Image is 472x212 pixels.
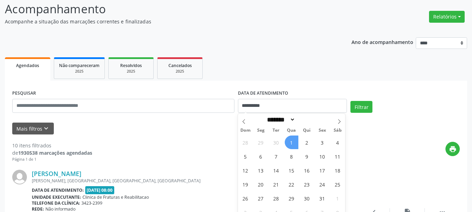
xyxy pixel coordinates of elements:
[239,191,252,205] span: Outubro 26, 2025
[59,69,100,74] div: 2025
[449,145,457,153] i: print
[351,37,413,46] p: Ano de acompanhamento
[5,0,328,18] p: Acompanhamento
[331,191,344,205] span: Novembro 1, 2025
[12,88,36,99] label: PESQUISAR
[315,191,329,205] span: Outubro 31, 2025
[239,149,252,163] span: Outubro 5, 2025
[32,200,80,206] b: Telefone da clínica:
[254,163,268,177] span: Outubro 13, 2025
[254,136,268,149] span: Setembro 29, 2025
[32,206,44,212] b: Rede:
[5,18,328,25] p: Acompanhe a situação das marcações correntes e finalizadas
[114,69,148,74] div: 2025
[269,177,283,191] span: Outubro 21, 2025
[239,136,252,149] span: Setembro 28, 2025
[350,101,372,113] button: Filtrar
[16,63,39,68] span: Agendados
[254,149,268,163] span: Outubro 6, 2025
[239,177,252,191] span: Outubro 19, 2025
[82,194,149,200] span: Clinica de Fraturas e Reabilitacao
[269,163,283,177] span: Outubro 14, 2025
[253,128,268,133] span: Seg
[314,128,330,133] span: Sex
[238,128,253,133] span: Dom
[331,163,344,177] span: Outubro 18, 2025
[120,63,142,68] span: Resolvidos
[295,116,318,123] input: Year
[331,149,344,163] span: Outubro 11, 2025
[315,177,329,191] span: Outubro 24, 2025
[32,194,81,200] b: Unidade executante:
[168,63,192,68] span: Cancelados
[445,142,460,156] button: print
[85,186,115,194] span: [DATE] 08:00
[429,11,465,23] button: Relatórios
[12,142,92,149] div: 10 itens filtrados
[238,88,288,99] label: DATA DE ATENDIMENTO
[268,128,284,133] span: Ter
[162,69,197,74] div: 2025
[315,149,329,163] span: Outubro 10, 2025
[300,136,314,149] span: Outubro 2, 2025
[32,170,81,177] a: [PERSON_NAME]
[42,125,50,132] i: keyboard_arrow_down
[12,156,92,162] div: Página 1 de 1
[269,136,283,149] span: Setembro 30, 2025
[285,191,298,205] span: Outubro 29, 2025
[300,191,314,205] span: Outubro 30, 2025
[81,200,102,206] span: 3423-2399
[254,191,268,205] span: Outubro 27, 2025
[285,136,298,149] span: Outubro 1, 2025
[12,149,92,156] div: de
[59,63,100,68] span: Não compareceram
[32,187,84,193] b: Data de atendimento:
[331,136,344,149] span: Outubro 4, 2025
[12,123,54,135] button: Mais filtroskeyboard_arrow_down
[32,178,355,184] div: [PERSON_NAME], [GEOGRAPHIC_DATA], [GEOGRAPHIC_DATA], [GEOGRAPHIC_DATA]
[269,191,283,205] span: Outubro 28, 2025
[300,177,314,191] span: Outubro 23, 2025
[284,128,299,133] span: Qua
[18,149,92,156] strong: 1930538 marcações agendadas
[45,206,75,212] span: Não informado
[300,163,314,177] span: Outubro 16, 2025
[315,136,329,149] span: Outubro 3, 2025
[285,177,298,191] span: Outubro 22, 2025
[315,163,329,177] span: Outubro 17, 2025
[330,128,345,133] span: Sáb
[269,149,283,163] span: Outubro 7, 2025
[285,163,298,177] span: Outubro 15, 2025
[254,177,268,191] span: Outubro 20, 2025
[239,163,252,177] span: Outubro 12, 2025
[299,128,314,133] span: Qui
[265,116,296,123] select: Month
[331,177,344,191] span: Outubro 25, 2025
[285,149,298,163] span: Outubro 8, 2025
[300,149,314,163] span: Outubro 9, 2025
[12,170,27,184] img: img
